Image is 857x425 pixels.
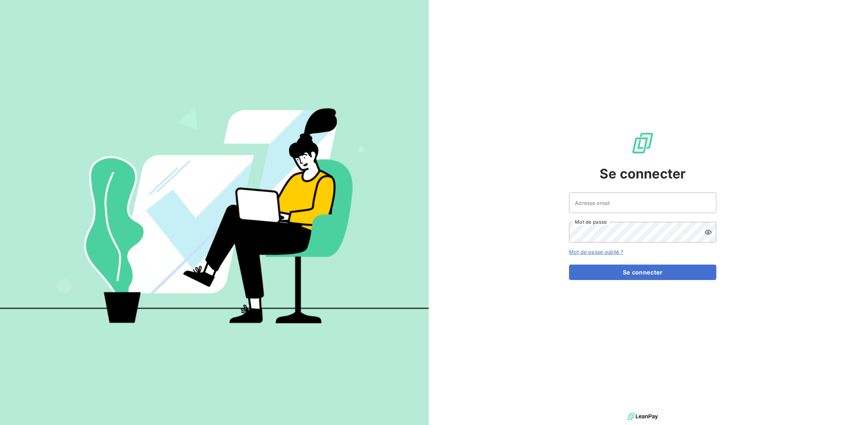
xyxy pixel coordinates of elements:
[569,192,716,213] input: placeholder
[628,411,658,422] img: logo
[569,265,716,280] button: Se connecter
[600,164,686,184] span: Se connecter
[631,131,654,155] img: Logo LeanPay
[569,249,623,255] a: Mot de passe oublié ?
